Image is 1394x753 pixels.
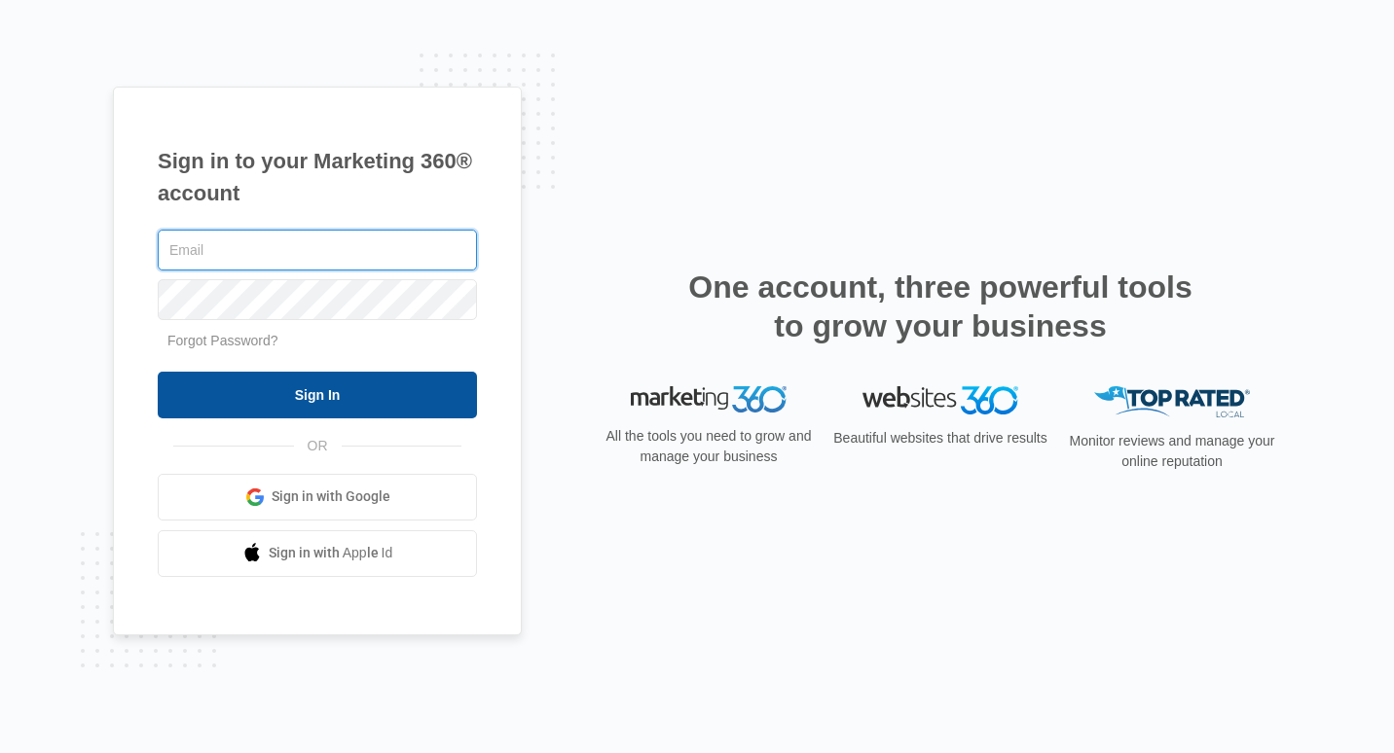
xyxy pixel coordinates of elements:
img: Top Rated Local [1094,386,1250,418]
p: All the tools you need to grow and manage your business [600,426,818,467]
a: Sign in with Apple Id [158,530,477,577]
img: Websites 360 [862,386,1018,414]
span: OR [294,436,342,456]
input: Sign In [158,372,477,418]
h2: One account, three powerful tools to grow your business [682,268,1198,345]
img: Marketing 360 [631,386,787,413]
span: Sign in with Apple Id [269,543,393,563]
p: Monitor reviews and manage your online reputation [1063,431,1281,472]
a: Forgot Password? [167,333,278,348]
a: Sign in with Google [158,474,477,520]
span: Sign in with Google [272,486,390,507]
p: Beautiful websites that drive results [831,428,1049,448]
input: Email [158,230,477,270]
h1: Sign in to your Marketing 360® account [158,145,477,209]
